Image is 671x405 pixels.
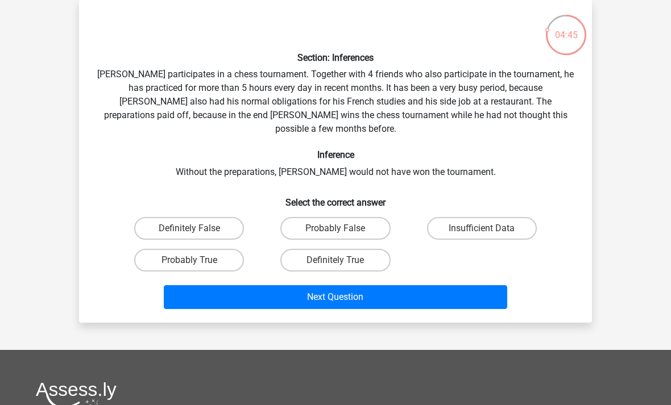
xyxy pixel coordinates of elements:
label: Definitely False [134,217,244,240]
button: Next Question [164,285,508,309]
h6: Inference [97,149,574,160]
label: Probably True [134,249,244,272]
div: [PERSON_NAME] participates in a chess tournament. Together with 4 friends who also participate in... [84,9,587,314]
label: Insufficient Data [427,217,537,240]
div: 04:45 [545,14,587,42]
h6: Section: Inferences [97,52,574,63]
label: Definitely True [280,249,390,272]
h6: Select the correct answer [97,188,574,208]
label: Probably False [280,217,390,240]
